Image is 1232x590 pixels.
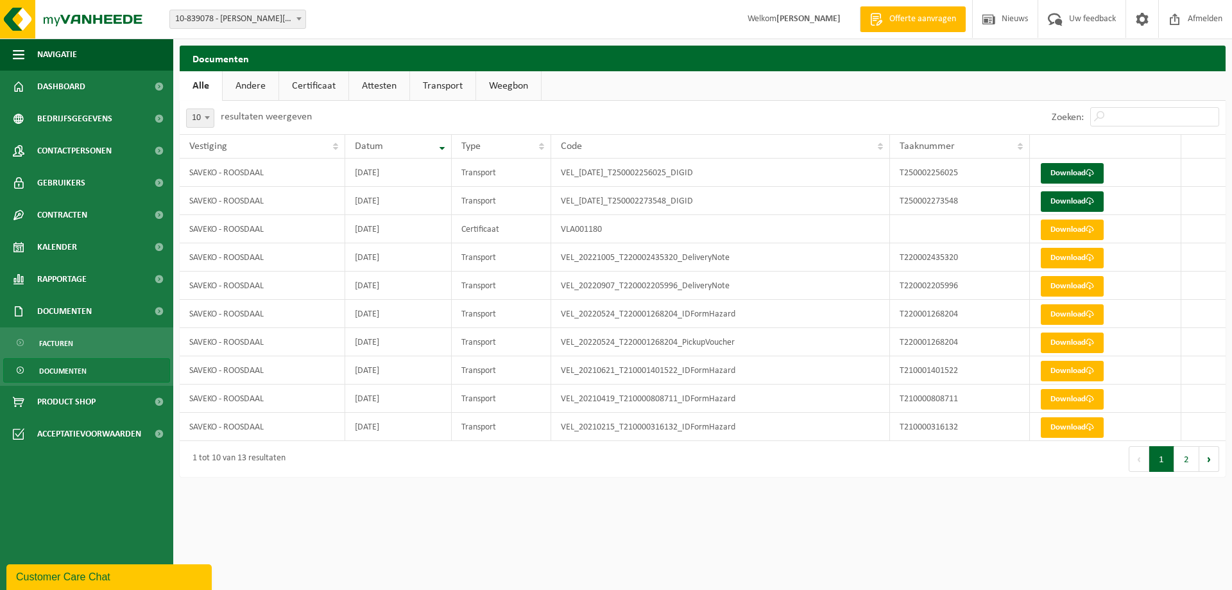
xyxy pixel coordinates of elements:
[180,385,345,413] td: SAVEKO - ROOSDAAL
[180,71,222,101] a: Alle
[345,159,452,187] td: [DATE]
[37,39,77,71] span: Navigatie
[37,167,85,199] span: Gebruikers
[180,356,345,385] td: SAVEKO - ROOSDAAL
[1041,417,1104,438] a: Download
[452,243,551,272] td: Transport
[551,300,891,328] td: VEL_20220524_T220001268204_IDFormHazard
[39,359,87,383] span: Documenten
[1129,446,1149,472] button: Previous
[180,272,345,300] td: SAVEKO - ROOSDAAL
[221,112,312,122] label: resultaten weergeven
[410,71,475,101] a: Transport
[345,413,452,441] td: [DATE]
[37,263,87,295] span: Rapportage
[890,356,1030,385] td: T210001401522
[170,10,305,28] span: 10-839078 - SAVEKO - ROOSDAAL
[37,295,92,327] span: Documenten
[452,187,551,215] td: Transport
[452,356,551,385] td: Transport
[890,272,1030,300] td: T220002205996
[1041,333,1104,353] a: Download
[186,447,286,471] div: 1 tot 10 van 13 resultaten
[1041,389,1104,410] a: Download
[37,199,87,231] span: Contracten
[345,356,452,385] td: [DATE]
[349,71,409,101] a: Attesten
[1174,446,1199,472] button: 2
[180,159,345,187] td: SAVEKO - ROOSDAAL
[1041,191,1104,212] a: Download
[180,243,345,272] td: SAVEKO - ROOSDAAL
[890,385,1030,413] td: T210000808711
[169,10,306,29] span: 10-839078 - SAVEKO - ROOSDAAL
[461,141,481,152] span: Type
[1052,112,1084,123] label: Zoeken:
[345,243,452,272] td: [DATE]
[37,71,85,103] span: Dashboard
[37,231,77,263] span: Kalender
[551,385,891,413] td: VEL_20210419_T210000808711_IDFormHazard
[1041,220,1104,240] a: Download
[223,71,278,101] a: Andere
[551,215,891,243] td: VLA001180
[279,71,348,101] a: Certificaat
[189,141,227,152] span: Vestiging
[39,331,73,356] span: Facturen
[551,159,891,187] td: VEL_[DATE]_T250002256025_DIGID
[180,328,345,356] td: SAVEKO - ROOSDAAL
[900,141,955,152] span: Taaknummer
[452,328,551,356] td: Transport
[860,6,966,32] a: Offerte aanvragen
[551,272,891,300] td: VEL_20220907_T220002205996_DeliveryNote
[37,103,112,135] span: Bedrijfsgegevens
[551,413,891,441] td: VEL_20210215_T210000316132_IDFormHazard
[180,413,345,441] td: SAVEKO - ROOSDAAL
[355,141,383,152] span: Datum
[452,413,551,441] td: Transport
[890,328,1030,356] td: T220001268204
[551,243,891,272] td: VEL_20221005_T220002435320_DeliveryNote
[890,159,1030,187] td: T250002256025
[345,385,452,413] td: [DATE]
[1041,276,1104,297] a: Download
[180,46,1226,71] h2: Documenten
[345,272,452,300] td: [DATE]
[890,243,1030,272] td: T220002435320
[551,187,891,215] td: VEL_[DATE]_T250002273548_DIGID
[452,272,551,300] td: Transport
[345,328,452,356] td: [DATE]
[1041,361,1104,381] a: Download
[886,13,959,26] span: Offerte aanvragen
[452,385,551,413] td: Transport
[890,300,1030,328] td: T220001268204
[37,386,96,418] span: Product Shop
[3,358,170,383] a: Documenten
[1199,446,1219,472] button: Next
[452,215,551,243] td: Certificaat
[561,141,582,152] span: Code
[476,71,541,101] a: Weegbon
[452,300,551,328] td: Transport
[890,187,1030,215] td: T250002273548
[1041,163,1104,184] a: Download
[776,14,841,24] strong: [PERSON_NAME]
[452,159,551,187] td: Transport
[37,135,112,167] span: Contactpersonen
[1041,248,1104,268] a: Download
[345,215,452,243] td: [DATE]
[890,413,1030,441] td: T210000316132
[6,562,214,590] iframe: chat widget
[180,300,345,328] td: SAVEKO - ROOSDAAL
[1149,446,1174,472] button: 1
[551,356,891,385] td: VEL_20210621_T210001401522_IDFormHazard
[345,300,452,328] td: [DATE]
[186,108,214,128] span: 10
[180,187,345,215] td: SAVEKO - ROOSDAAL
[180,215,345,243] td: SAVEKO - ROOSDAAL
[37,418,141,450] span: Acceptatievoorwaarden
[1041,304,1104,325] a: Download
[187,109,214,127] span: 10
[3,331,170,355] a: Facturen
